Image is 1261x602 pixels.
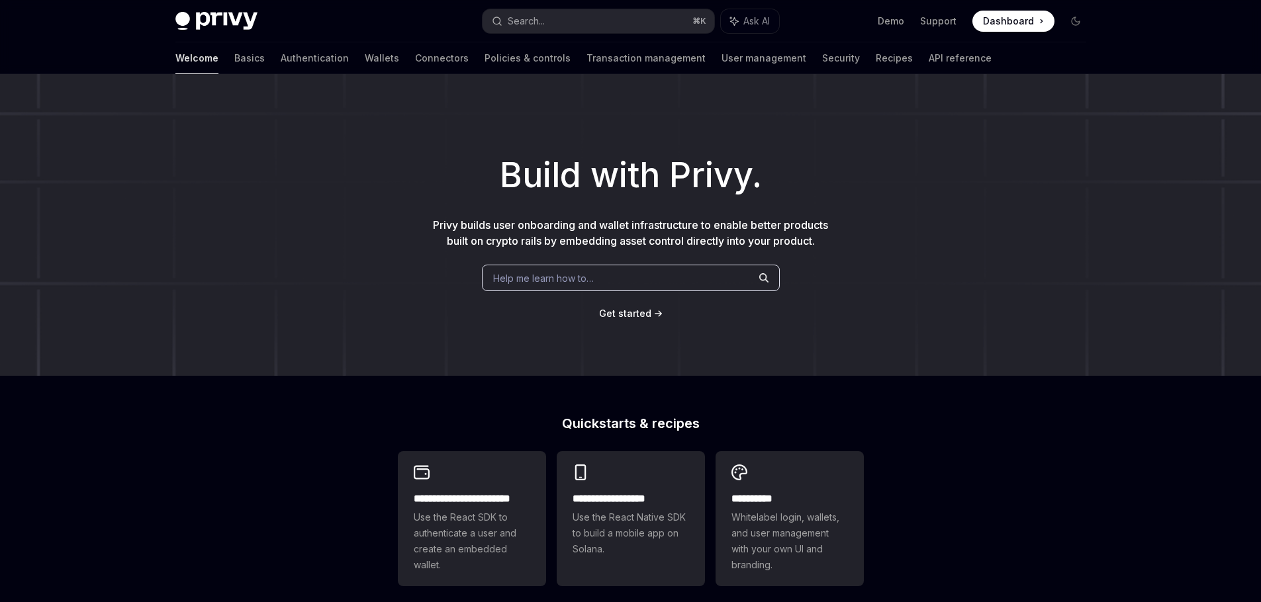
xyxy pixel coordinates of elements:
a: **** **** **** ***Use the React Native SDK to build a mobile app on Solana. [557,451,705,586]
span: Ask AI [743,15,770,28]
span: Get started [599,308,651,319]
button: Search...⌘K [483,9,714,33]
a: Security [822,42,860,74]
h2: Quickstarts & recipes [398,417,864,430]
a: Get started [599,307,651,320]
span: Privy builds user onboarding and wallet infrastructure to enable better products built on crypto ... [433,218,828,247]
a: User management [722,42,806,74]
span: Use the React Native SDK to build a mobile app on Solana. [573,509,689,557]
a: Policies & controls [485,42,571,74]
a: Dashboard [972,11,1054,32]
a: Demo [878,15,904,28]
a: Support [920,15,957,28]
a: API reference [929,42,992,74]
span: Dashboard [983,15,1034,28]
a: Recipes [876,42,913,74]
a: Connectors [415,42,469,74]
a: **** *****Whitelabel login, wallets, and user management with your own UI and branding. [716,451,864,586]
a: Welcome [175,42,218,74]
span: ⌘ K [692,16,706,26]
button: Ask AI [721,9,779,33]
button: Toggle dark mode [1065,11,1086,32]
span: Whitelabel login, wallets, and user management with your own UI and branding. [731,509,848,573]
span: Help me learn how to… [493,271,594,285]
h1: Build with Privy. [21,150,1240,201]
a: Wallets [365,42,399,74]
div: Search... [508,13,545,29]
a: Authentication [281,42,349,74]
a: Transaction management [586,42,706,74]
img: dark logo [175,12,257,30]
a: Basics [234,42,265,74]
span: Use the React SDK to authenticate a user and create an embedded wallet. [414,509,530,573]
